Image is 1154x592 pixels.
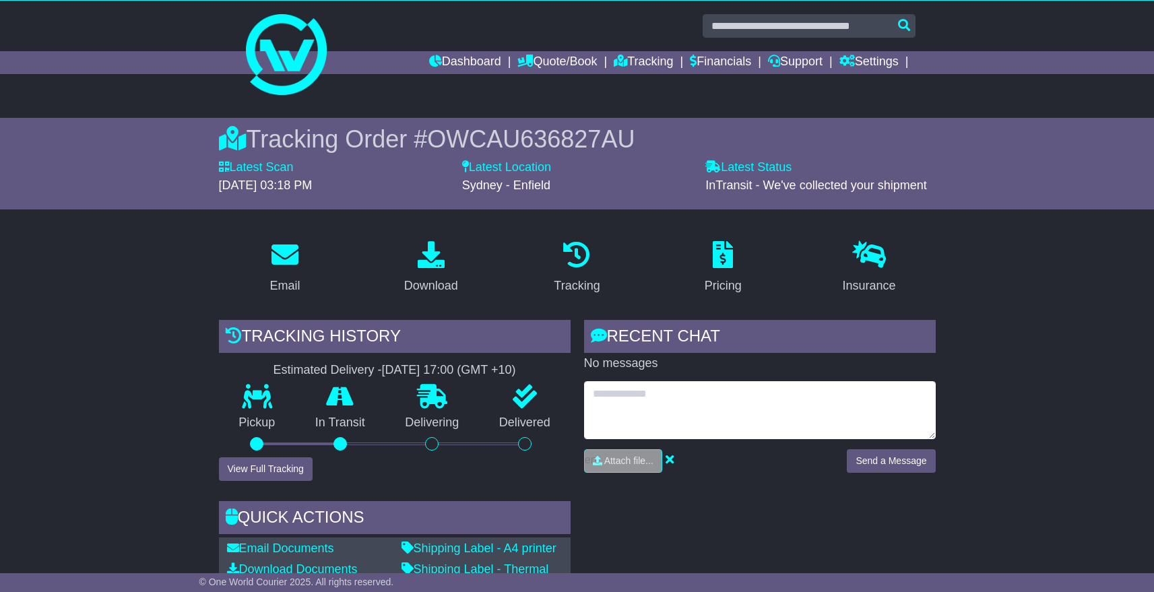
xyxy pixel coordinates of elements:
[219,178,313,192] span: [DATE] 03:18 PM
[382,363,516,378] div: [DATE] 17:00 (GMT +10)
[834,236,905,300] a: Insurance
[705,277,742,295] div: Pricing
[402,541,556,555] a: Shipping Label - A4 printer
[219,501,571,537] div: Quick Actions
[554,277,600,295] div: Tracking
[839,51,899,74] a: Settings
[269,277,300,295] div: Email
[402,562,549,591] a: Shipping Label - Thermal printer
[395,236,467,300] a: Download
[462,160,551,175] label: Latest Location
[429,51,501,74] a: Dashboard
[843,277,896,295] div: Insurance
[199,577,394,587] span: © One World Courier 2025. All rights reserved.
[261,236,309,300] a: Email
[227,541,334,555] a: Email Documents
[479,416,571,430] p: Delivered
[385,416,480,430] p: Delivering
[517,51,597,74] a: Quote/Book
[768,51,823,74] a: Support
[696,236,750,300] a: Pricing
[614,51,673,74] a: Tracking
[690,51,751,74] a: Financials
[219,416,296,430] p: Pickup
[584,320,936,356] div: RECENT CHAT
[705,178,927,192] span: InTransit - We've collected your shipment
[462,178,550,192] span: Sydney - Enfield
[295,416,385,430] p: In Transit
[219,125,936,154] div: Tracking Order #
[219,320,571,356] div: Tracking history
[227,562,358,576] a: Download Documents
[404,277,458,295] div: Download
[847,449,935,473] button: Send a Message
[705,160,792,175] label: Latest Status
[584,356,936,371] p: No messages
[427,125,635,153] span: OWCAU636827AU
[219,160,294,175] label: Latest Scan
[545,236,608,300] a: Tracking
[219,457,313,481] button: View Full Tracking
[219,363,571,378] div: Estimated Delivery -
